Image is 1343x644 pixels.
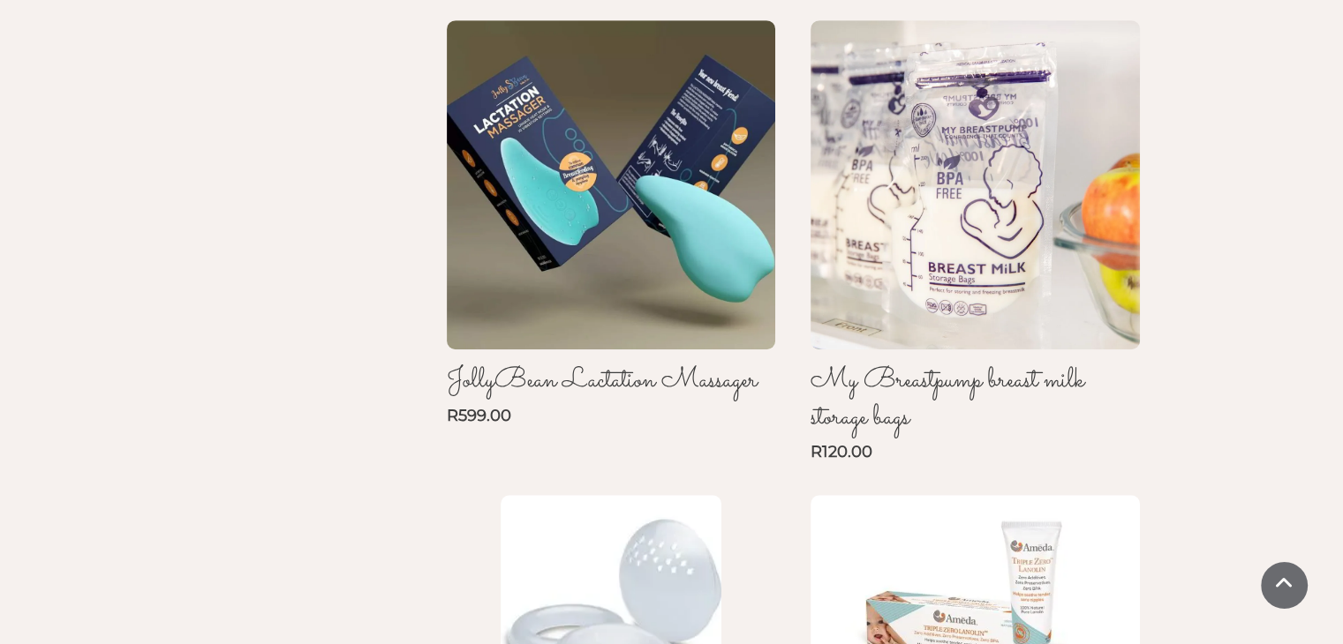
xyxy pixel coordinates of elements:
img: JollyBean Lactation Massager [447,20,776,349]
a: R120.00 [811,442,872,461]
a: R599.00 [447,406,511,425]
a: JollyBean Lactation Massager [447,360,758,401]
img: My Breastpump breast milk storage bags [811,20,1140,349]
a: Scroll To Top [1261,562,1308,609]
a: My Breastpump breast milk storage bags [811,360,1084,438]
